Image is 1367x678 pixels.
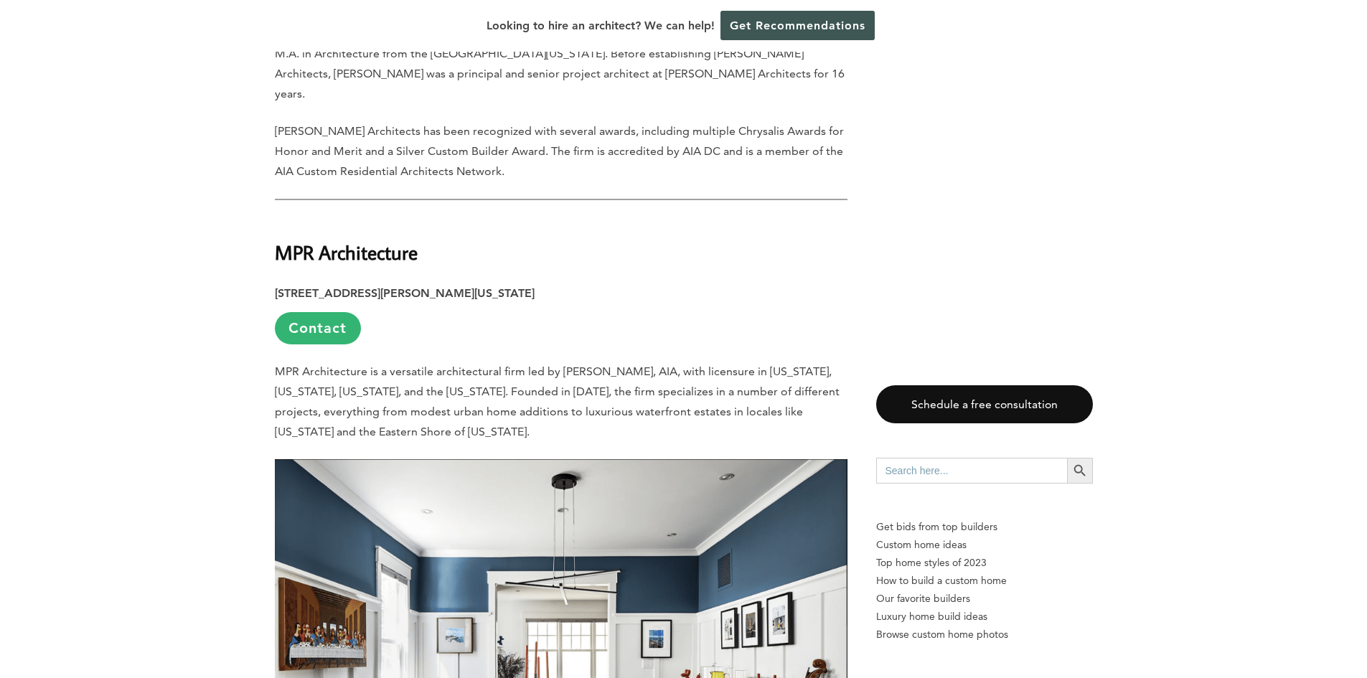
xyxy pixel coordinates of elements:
a: Get Recommendations [720,11,875,40]
p: [PERSON_NAME], AIA, the firm’s principal, has an extensive academic background that includes [GEO... [275,4,847,104]
strong: MPR Architecture [275,240,418,265]
a: Our favorite builders [876,590,1093,608]
a: Browse custom home photos [876,626,1093,644]
p: Get bids from top builders [876,518,1093,536]
p: [PERSON_NAME] Architects has been recognized with several awards, including multiple Chrysalis Aw... [275,121,847,182]
input: Search here... [876,458,1067,484]
a: How to build a custom home [876,572,1093,590]
strong: [STREET_ADDRESS][PERSON_NAME][US_STATE] [275,286,535,300]
a: Top home styles of 2023 [876,554,1093,572]
svg: Search [1072,463,1088,479]
a: Schedule a free consultation [876,385,1093,423]
a: Luxury home build ideas [876,608,1093,626]
a: Contact [275,312,361,344]
p: MPR Architecture is a versatile architectural firm led by [PERSON_NAME], AIA, with licensure in [... [275,362,847,442]
a: Custom home ideas [876,536,1093,554]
